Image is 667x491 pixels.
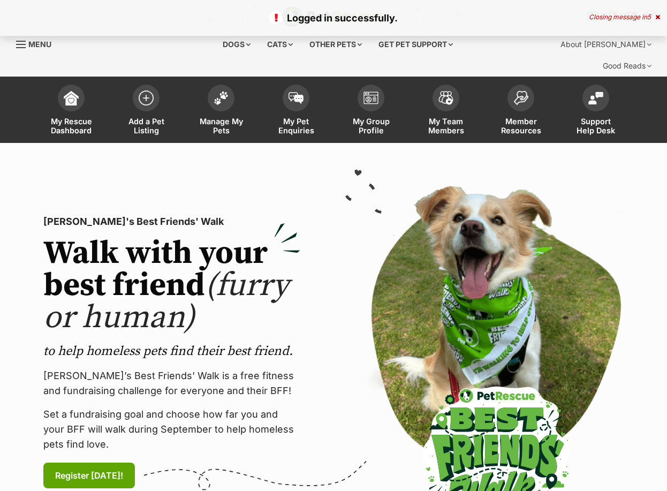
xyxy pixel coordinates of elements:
a: My Rescue Dashboard [34,79,109,143]
div: Get pet support [371,34,460,55]
a: Add a Pet Listing [109,79,184,143]
img: group-profile-icon-3fa3cf56718a62981997c0bc7e787c4b2cf8bcc04b72c1350f741eb67cf2f40e.svg [363,92,378,104]
img: dashboard-icon-eb2f2d2d3e046f16d808141f083e7271f6b2e854fb5c12c21221c1fb7104beca.svg [64,90,79,105]
div: About [PERSON_NAME] [553,34,659,55]
a: My Team Members [408,79,483,143]
div: Cats [260,34,300,55]
div: Dogs [215,34,258,55]
img: add-pet-listing-icon-0afa8454b4691262ce3f59096e99ab1cd57d4a30225e0717b998d2c9b9846f56.svg [139,90,154,105]
a: Member Resources [483,79,558,143]
h2: Walk with your best friend [43,238,300,334]
span: Register [DATE]! [55,469,123,482]
span: Menu [28,40,51,49]
span: My Pet Enquiries [272,117,320,135]
span: Add a Pet Listing [122,117,170,135]
a: Register [DATE]! [43,463,135,488]
p: to help homeless pets find their best friend. [43,343,300,360]
a: Support Help Desk [558,79,633,143]
span: My Rescue Dashboard [47,117,95,135]
a: My Pet Enquiries [259,79,333,143]
span: Member Resources [497,117,545,135]
img: help-desk-icon-fdf02630f3aa405de69fd3d07c3f3aa587a6932b1a1747fa1d2bba05be0121f9.svg [588,92,603,104]
p: [PERSON_NAME]’s Best Friends' Walk is a free fitness and fundraising challenge for everyone and t... [43,368,300,398]
img: member-resources-icon-8e73f808a243e03378d46382f2149f9095a855e16c252ad45f914b54edf8863c.svg [513,90,528,105]
a: Menu [16,34,59,53]
span: (furry or human) [43,266,289,338]
img: team-members-icon-5396bd8760b3fe7c0b43da4ab00e1e3bb1a5d9ba89233759b79545d2d3fc5d0d.svg [438,91,453,105]
a: My Group Profile [333,79,408,143]
div: Other pets [302,34,369,55]
span: Manage My Pets [197,117,245,135]
span: Support Help Desk [572,117,620,135]
span: My Group Profile [347,117,395,135]
a: Manage My Pets [184,79,259,143]
p: [PERSON_NAME]'s Best Friends' Walk [43,214,300,229]
img: manage-my-pets-icon-02211641906a0b7f246fdf0571729dbe1e7629f14944591b6c1af311fb30b64b.svg [214,91,229,105]
p: Set a fundraising goal and choose how far you and your BFF will walk during September to help hom... [43,407,300,452]
img: pet-enquiries-icon-7e3ad2cf08bfb03b45e93fb7055b45f3efa6380592205ae92323e6603595dc1f.svg [289,92,304,104]
span: My Team Members [422,117,470,135]
div: Good Reads [595,55,659,77]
